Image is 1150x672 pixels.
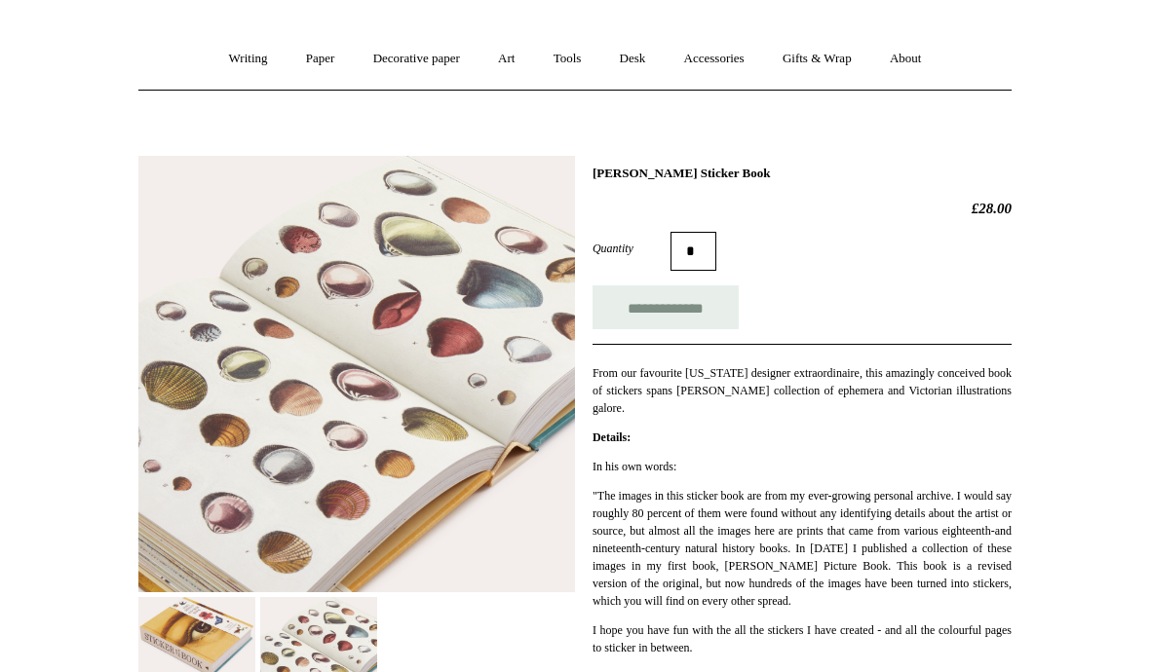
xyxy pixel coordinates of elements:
a: Accessories [667,33,762,85]
label: Quantity [593,240,671,257]
a: Art [480,33,532,85]
h2: £28.00 [593,200,1012,217]
a: Tools [536,33,599,85]
a: Decorative paper [356,33,478,85]
a: Gifts & Wrap [765,33,869,85]
a: About [872,33,939,85]
a: Paper [288,33,353,85]
p: In his own words: [593,458,1012,475]
strong: Details: [593,430,631,444]
span: From our favourite [US_STATE] designer extraordinaire, this amazingly conceived book of stickers ... [593,366,1012,415]
img: John Derian Sticker Book [138,156,575,592]
h1: [PERSON_NAME] Sticker Book [593,166,1012,181]
p: "The images in this sticker book are from my ever-growing personal archive. I would say roughly 8... [593,487,1012,610]
a: Desk [602,33,664,85]
a: Writing [211,33,286,85]
p: I hope you have fun with the all the stickers I have created - and all the colourful pages to sti... [593,621,1012,656]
